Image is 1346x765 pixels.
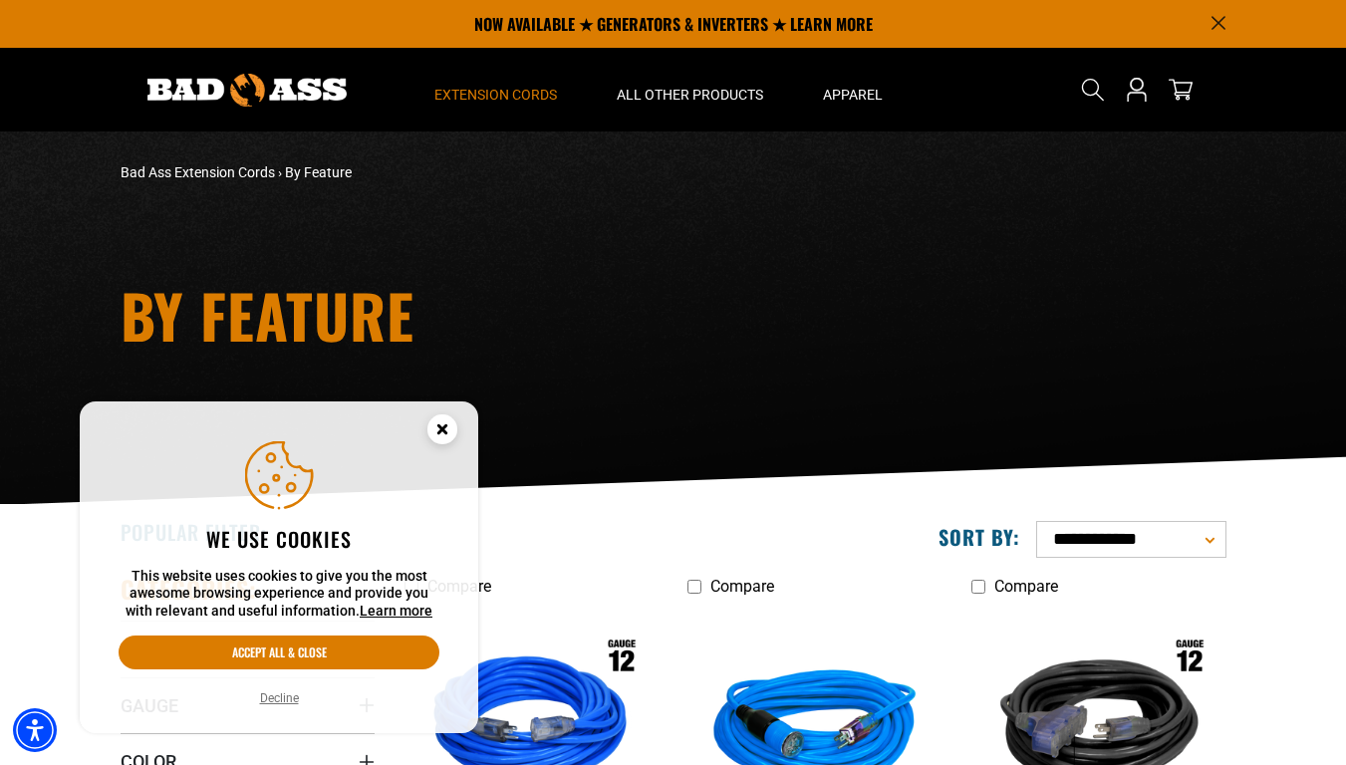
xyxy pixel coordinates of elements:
a: Bad Ass Extension Cords [121,164,275,180]
a: Open this option [1121,48,1153,131]
img: Bad Ass Extension Cords [147,74,347,107]
span: All Other Products [617,86,763,104]
summary: Apparel [793,48,913,131]
summary: All Other Products [587,48,793,131]
button: Accept all & close [119,636,439,669]
span: By Feature [285,164,352,180]
button: Close this option [406,401,478,463]
aside: Cookie Consent [80,401,478,734]
span: Compare [994,577,1058,596]
span: › [278,164,282,180]
label: Sort by: [939,524,1020,550]
a: This website uses cookies to give you the most awesome browsing experience and provide you with r... [360,603,432,619]
summary: Extension Cords [404,48,587,131]
span: Apparel [823,86,883,104]
h1: By Feature [121,285,848,345]
h2: We use cookies [119,526,439,552]
a: cart [1165,78,1197,102]
summary: Search [1077,74,1109,106]
span: Extension Cords [434,86,557,104]
span: Compare [710,577,774,596]
button: Decline [254,688,305,708]
div: Accessibility Menu [13,708,57,752]
p: This website uses cookies to give you the most awesome browsing experience and provide you with r... [119,568,439,621]
nav: breadcrumbs [121,162,848,183]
